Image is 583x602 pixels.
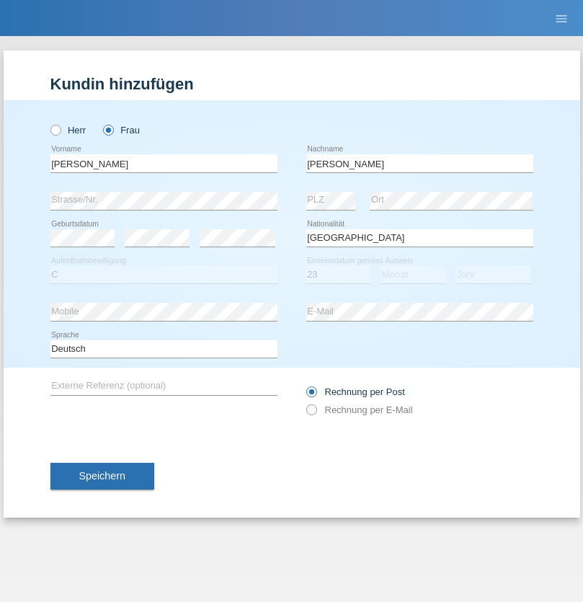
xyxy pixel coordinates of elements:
input: Rechnung per Post [306,386,316,404]
input: Frau [103,125,112,134]
input: Rechnung per E-Mail [306,404,316,422]
input: Herr [50,125,60,134]
label: Frau [103,125,140,136]
a: menu [547,14,576,22]
i: menu [554,12,569,26]
label: Rechnung per Post [306,386,405,397]
label: Rechnung per E-Mail [306,404,413,415]
button: Speichern [50,463,154,490]
span: Speichern [79,470,125,482]
label: Herr [50,125,86,136]
h1: Kundin hinzufügen [50,75,533,93]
